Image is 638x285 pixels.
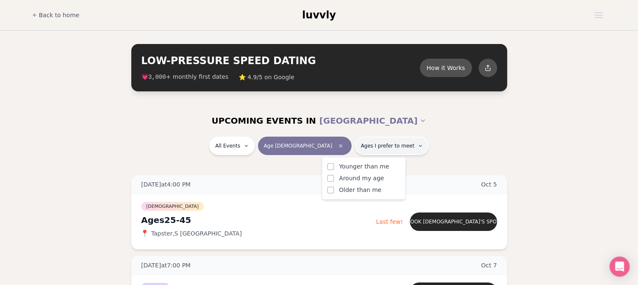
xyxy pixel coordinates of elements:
span: Ages I prefer to meet [361,142,414,149]
button: How it Works [420,59,472,77]
span: Younger than me [339,162,389,171]
span: 💗 + monthly first dates [141,73,229,81]
button: Book [DEMOGRAPHIC_DATA]'s spot [410,212,497,231]
span: [DATE] at 7:00 PM [141,261,191,269]
button: [GEOGRAPHIC_DATA] [320,111,426,130]
span: luvvly [302,9,336,21]
span: Oct 7 [481,261,497,269]
div: Open Intercom Messenger [609,256,630,277]
span: Clear age [336,141,346,151]
span: ⭐ 4.9/5 on Google [238,73,294,81]
h2: LOW-PRESSURE SPEED DATING [141,54,420,67]
button: Around my age [327,175,334,181]
span: Around my age [339,174,384,182]
span: Age [DEMOGRAPHIC_DATA] [264,142,332,149]
span: [DATE] at 4:00 PM [141,180,191,189]
span: Last few! [376,218,403,225]
button: Open menu [591,9,606,21]
button: Age [DEMOGRAPHIC_DATA]Clear age [258,137,352,155]
button: All Events [209,137,254,155]
div: Ages 25-45 [141,214,376,226]
span: UPCOMING EVENTS IN [212,115,316,127]
span: Tapster , S [GEOGRAPHIC_DATA] [151,229,242,238]
button: Younger than me [327,163,334,170]
span: Oct 5 [481,180,497,189]
a: luvvly [302,8,336,22]
span: 3,000 [148,74,166,80]
span: All Events [215,142,240,149]
span: [DEMOGRAPHIC_DATA] [141,202,204,211]
button: Older than me [327,187,334,193]
button: Ages I prefer to meet [355,137,429,155]
span: 📍 [141,230,148,237]
a: Back to home [32,7,80,23]
span: Older than me [339,186,381,194]
span: Back to home [39,11,80,19]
